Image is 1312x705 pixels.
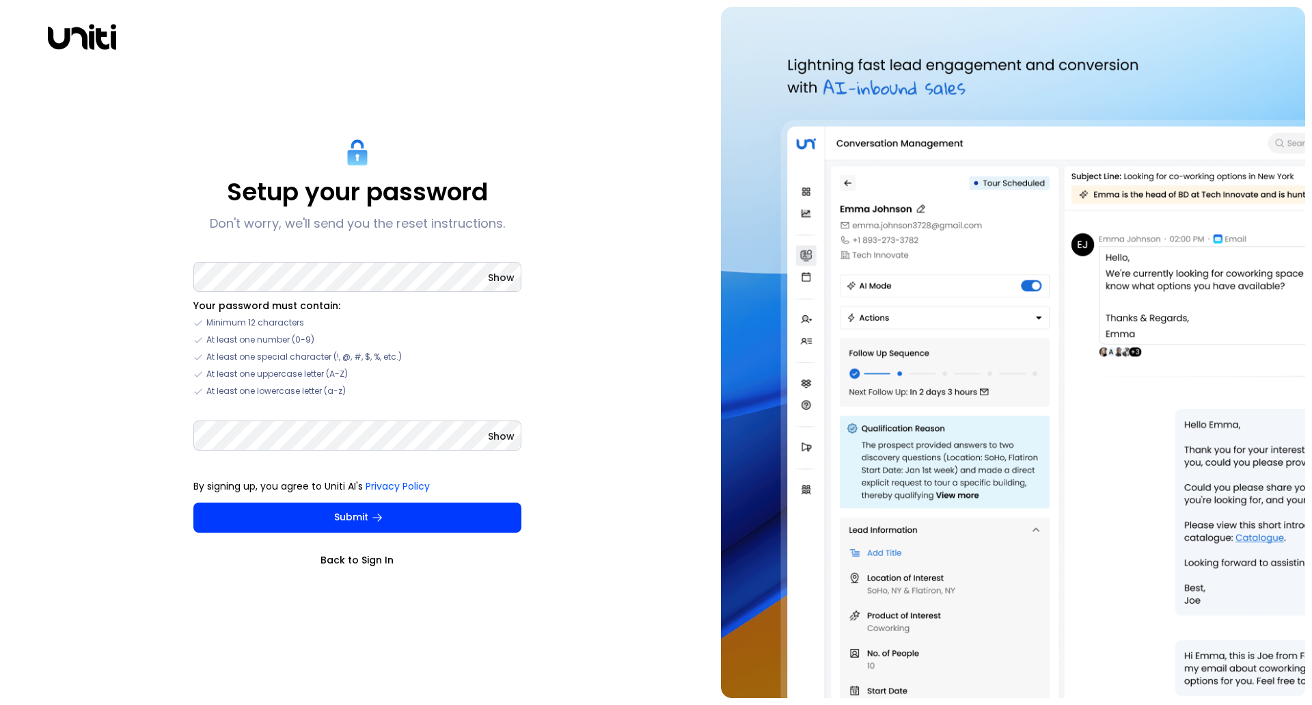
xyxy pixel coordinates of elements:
li: Your password must contain: [193,299,521,312]
span: At least one uppercase letter (A-Z) [206,368,348,380]
span: At least one lowercase letter (a-z) [206,385,346,397]
img: auth-hero.png [721,7,1305,698]
a: Privacy Policy [366,479,430,493]
a: Back to Sign In [193,553,521,567]
p: Don't worry, we'll send you the reset instructions. [210,215,505,232]
p: Setup your password [227,177,488,207]
span: At least one number (0-9) [206,334,314,346]
span: Minimum 12 characters [206,317,304,329]
button: Show [488,429,515,443]
span: At least one special character (!, @, #, $, %, etc.) [206,351,402,363]
button: Show [488,271,515,284]
button: Submit [193,503,521,533]
p: By signing up, you agree to Uniti AI's [193,479,521,493]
